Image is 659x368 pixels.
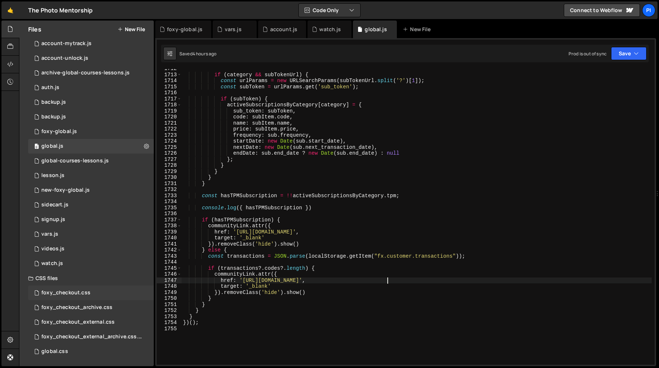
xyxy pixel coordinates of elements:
div: global.css [41,348,68,355]
div: sidecart.js [41,202,68,208]
div: 1736 [157,211,182,217]
div: 1744 [157,259,182,265]
div: 13533/38527.js [28,256,154,271]
div: 1748 [157,283,182,290]
div: watch.js [319,26,341,33]
div: 1727 [157,157,182,163]
div: 1739 [157,229,182,235]
div: 13533/34034.js [28,80,154,95]
div: 13533/45030.js [28,95,154,110]
div: 1721 [157,120,182,126]
div: 1752 [157,308,182,314]
div: Prod is out of sync [569,51,607,57]
div: 1725 [157,144,182,151]
div: 13533/38507.css [28,286,154,300]
div: 1737 [157,217,182,223]
div: foxy-global.js [41,128,77,135]
div: 1729 [157,169,182,175]
div: foxy_checkout_external.css [41,319,115,325]
div: 13533/43968.js [28,66,154,80]
div: vars.js [225,26,242,33]
div: global-courses-lessons.js [41,158,109,164]
div: foxy-global.js [167,26,202,33]
div: 1743 [157,253,182,260]
div: 13533/38978.js [28,227,154,242]
div: CSS files [19,271,154,286]
div: global.js [41,143,63,150]
div: videos.js [41,246,64,252]
div: vars.js [41,231,58,238]
div: 1742 [157,247,182,253]
button: Save [611,47,647,60]
div: archive-global-courses-lessons.js [41,70,130,76]
div: 1741 [157,241,182,247]
div: account-unlock.js [41,55,88,62]
div: 1751 [157,302,182,308]
div: 1740 [157,235,182,241]
div: 13533/41206.js [28,51,154,66]
div: New File [403,26,433,33]
div: 1747 [157,277,182,284]
div: auth.js [41,84,59,91]
div: 13533/34219.js [28,124,154,139]
div: 13533/44030.css [28,300,154,315]
div: Saved [179,51,217,57]
div: 1717 [157,96,182,102]
button: New File [118,26,145,32]
div: 1746 [157,271,182,277]
div: 1745 [157,265,182,272]
div: The Photo Mentorship [28,6,93,15]
div: 13533/38747.css [28,315,154,330]
div: 1713 [157,72,182,78]
div: 1732 [157,187,182,193]
div: 1728 [157,162,182,169]
div: 13533/35292.js [28,154,154,168]
div: 1719 [157,108,182,114]
div: 1723 [157,132,182,139]
div: 1750 [157,295,182,302]
div: 13533/45031.js [28,110,154,124]
div: 4 hours ago [193,51,217,57]
div: signup.js [41,216,65,223]
a: Pi [642,4,655,17]
div: 1755 [157,326,182,332]
div: 13533/43446.js [28,198,154,212]
div: account.js [270,26,298,33]
div: 13533/38628.js [28,36,154,51]
div: backup.js [41,99,66,106]
div: foxy_checkout.css [41,290,90,296]
button: Code Only [299,4,360,17]
div: 1724 [157,138,182,144]
div: 1738 [157,223,182,229]
a: 🤙 [1,1,19,19]
div: backup.js [41,114,66,120]
div: 1716 [157,90,182,96]
div: watch.js [41,260,63,267]
div: 1734 [157,199,182,205]
span: 0 [34,144,39,150]
div: 1749 [157,290,182,296]
div: 1731 [157,181,182,187]
a: Connect to Webflow [564,4,640,17]
div: 1714 [157,78,182,84]
div: 1712 [157,66,182,72]
div: global.js [365,26,387,33]
div: 1753 [157,314,182,320]
div: 1754 [157,320,182,326]
div: 1726 [157,150,182,157]
div: 1715 [157,84,182,90]
div: 1730 [157,174,182,181]
div: 1735 [157,205,182,211]
div: foxy_checkout_archive.css [41,304,112,311]
div: 1720 [157,114,182,120]
div: 13533/35472.js [28,168,154,183]
div: 13533/42246.js [28,242,154,256]
div: foxy_checkout_external_archive.css.css [41,334,142,340]
div: 1718 [157,102,182,108]
div: 13533/39483.js [28,139,154,154]
div: new-foxy-global.js [41,187,90,194]
div: 13533/40053.js [28,183,154,198]
div: 1733 [157,193,182,199]
h2: Files [28,25,41,33]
